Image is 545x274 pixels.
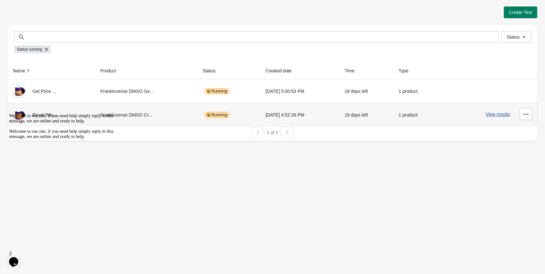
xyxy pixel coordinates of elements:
button: Product [98,65,125,77]
div: 1 product [399,85,435,98]
div: [DATE] 4:52:26 PM [265,108,334,121]
iframe: chat widget [6,248,27,268]
button: Name [10,65,34,77]
button: Created date [263,65,301,77]
span: Welcome to our site, if you need help simply reply to this message, we are online and ready to help. [3,18,107,28]
button: Status [501,31,531,43]
div: Running [204,88,230,94]
div: [DATE] 5:00:53 PM [265,85,334,98]
span: Create Test [509,10,532,15]
div: Frankincense DMSO Ge... [100,85,192,98]
span: Status running [17,45,42,53]
span: 1 of 1 [267,130,278,135]
button: Type [396,65,418,77]
div: 1 product [399,108,435,121]
div: Frankincense DMSO Cr... [100,108,192,121]
div: Running [204,112,230,118]
span: Status [507,34,520,40]
div: Welcome to our site, if you need help simply reply to this message, we are online and ready to he... [3,3,119,29]
button: View results [486,112,510,117]
div: Gel Price ... [13,85,90,98]
iframe: chat widget [6,111,123,245]
button: Status [200,65,225,77]
div: 18 days left [345,85,388,98]
button: Time [342,65,364,77]
button: Create Test [504,6,537,18]
span: Welcome to our site, if you need help simply reply to this message, we are online and ready to help. [3,3,107,13]
div: Royal Pric... [13,108,90,121]
div: 18 days left [345,108,388,121]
